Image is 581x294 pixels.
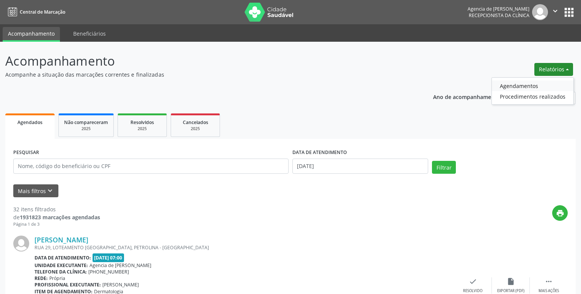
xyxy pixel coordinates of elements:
i: check [469,277,477,286]
span: Agencia de [PERSON_NAME] [90,262,151,269]
strong: 1931823 marcações agendadas [20,214,100,221]
div: 32 itens filtrados [13,205,100,213]
img: img [13,236,29,252]
a: Beneficiários [68,27,111,40]
button:  [548,4,562,20]
i: insert_drive_file [507,277,515,286]
label: PESQUISAR [13,147,39,159]
div: 2025 [64,126,108,132]
input: Selecione um intervalo [292,159,428,174]
i: print [556,209,564,217]
label: DATA DE ATENDIMENTO [292,147,347,159]
div: Resolvido [463,288,482,294]
div: de [13,213,100,221]
input: Nome, código do beneficiário ou CPF [13,159,289,174]
span: [PERSON_NAME] [102,281,139,288]
i:  [551,7,559,15]
i:  [545,277,553,286]
span: Própria [49,275,65,281]
button: print [552,205,568,221]
span: Cancelados [183,119,208,126]
div: Página 1 de 3 [13,221,100,228]
span: Não compareceram [64,119,108,126]
div: Mais ações [539,288,559,294]
p: Acompanhe a situação das marcações correntes e finalizadas [5,71,405,79]
button: Relatórios [534,63,573,76]
button: Filtrar [432,161,456,174]
button: apps [562,6,576,19]
a: Agendamentos [492,80,573,91]
div: RUA 29, LOTEAMENTO [GEOGRAPHIC_DATA], PETROLINA - [GEOGRAPHIC_DATA] [35,244,454,251]
span: Central de Marcação [20,9,65,15]
div: Agencia de [PERSON_NAME] [468,6,529,12]
span: [DATE] 07:00 [93,253,124,262]
div: Exportar (PDF) [497,288,524,294]
span: Agendados [17,119,42,126]
b: Unidade executante: [35,262,88,269]
a: Procedimentos realizados [492,91,573,102]
p: Acompanhamento [5,52,405,71]
b: Profissional executante: [35,281,101,288]
a: Central de Marcação [5,6,65,18]
b: Rede: [35,275,48,281]
img: img [532,4,548,20]
a: [PERSON_NAME] [35,236,88,244]
button: Mais filtroskeyboard_arrow_down [13,184,58,198]
div: 2025 [123,126,161,132]
b: Data de atendimento: [35,255,91,261]
ul: Relatórios [491,77,574,105]
i: keyboard_arrow_down [46,187,54,195]
div: 2025 [176,126,214,132]
span: Recepcionista da clínica [469,12,529,19]
b: Telefone da clínica: [35,269,87,275]
span: Resolvidos [130,119,154,126]
a: Acompanhamento [3,27,60,42]
p: Ano de acompanhamento [433,92,500,101]
span: [PHONE_NUMBER] [88,269,129,275]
